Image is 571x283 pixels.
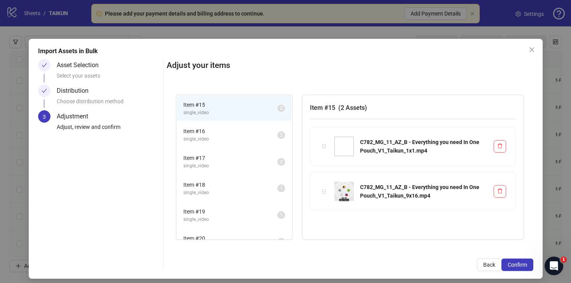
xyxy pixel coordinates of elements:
span: single_video [183,189,277,196]
sup: 2 [277,104,285,112]
span: delete [497,188,503,194]
sup: 2 [277,158,285,166]
span: single_video [183,162,277,170]
span: holder [321,189,327,194]
sup: 1 [277,211,285,219]
sup: 2 [277,131,285,139]
span: single_video [183,109,277,116]
span: check [42,63,47,68]
h2: Adjust your items [167,59,533,72]
span: Item # 18 [183,181,277,189]
button: Close [526,43,538,56]
span: single_video [183,135,277,143]
span: single_video [183,216,277,223]
span: Item # 15 [183,101,277,109]
span: holder [321,144,327,149]
img: C782_MG_11_AZ_B - Everything you need In One Pouch_V1_Taikun_9x16.mp4 [334,182,354,201]
div: Adjust, review and confirm [57,123,160,136]
span: delete [497,143,503,149]
span: Item # 20 [183,234,277,243]
span: ( 2 Assets ) [338,104,367,111]
iframe: Intercom live chat [545,257,563,275]
sup: 1 [277,184,285,192]
span: 2 [280,159,283,165]
button: Confirm [501,259,533,271]
div: Asset Selection [57,59,105,71]
div: C782_MG_11_AZ_B - Everything you need In One Pouch_V1_Taikun_1x1.mp4 [360,138,487,155]
sup: 1 [277,238,285,246]
span: 2 [280,106,283,111]
div: holder [320,187,328,196]
button: Delete [494,140,506,153]
h3: Item # 15 [310,103,516,113]
div: C782_MG_11_AZ_B - Everything you need In One Pouch_V1_Taikun_9x16.mp4 [360,183,487,200]
span: 1 [280,186,283,191]
span: Item # 17 [183,154,277,162]
div: Import Assets in Bulk [38,47,533,56]
span: 1 [280,212,283,218]
span: 1 [561,257,567,263]
span: 3 [43,114,46,120]
div: Choose distribution method [57,97,160,110]
img: C782_MG_11_AZ_B - Everything you need In One Pouch_V1_Taikun_1x1.mp4 [334,137,354,156]
span: 2 [280,132,283,138]
div: Distribution [57,85,95,97]
span: Confirm [508,262,527,268]
div: Select your assets [57,71,160,85]
span: Item # 19 [183,207,277,216]
div: holder [320,142,328,151]
span: Back [483,262,495,268]
div: Adjustment [57,110,94,123]
span: close [529,47,535,53]
span: 1 [280,239,283,245]
button: Delete [494,185,506,198]
span: Item # 16 [183,127,277,135]
button: Back [477,259,501,271]
span: check [42,88,47,94]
